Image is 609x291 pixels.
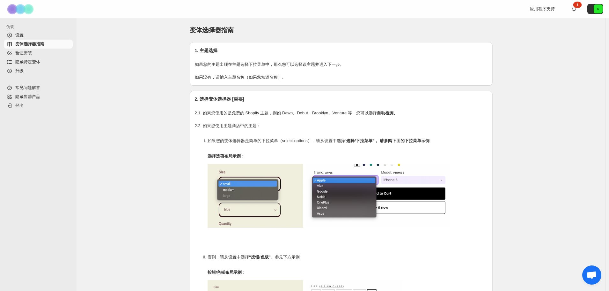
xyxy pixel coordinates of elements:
a: 1 [571,6,577,12]
font: ，请输入主题名称（如果您知道名称）。 [211,75,286,80]
a: 常见问题解答 [4,83,73,92]
font: “按钮/色板” [249,255,271,259]
font: 您 [211,123,215,128]
a: 登出 [4,101,73,110]
font: 伪装 [6,25,14,29]
font: 选择/下拉菜单” 。请参阅下面的下拉菜单示例 [346,138,429,143]
font: 设置 [15,33,24,37]
a: 隐藏售罄产品 [4,92,73,101]
font: 如果您的主题出现在主题选择下拉菜单中，那么您可以选择该主题并进入下一步。 [195,62,344,67]
font: 常见问题解答 [15,85,40,90]
font: 隐藏特定变体 [15,59,40,64]
a: 设置 [4,31,73,40]
div: 开放式聊天 [582,265,601,285]
font: 如果您的变体选择器是简单的下拉菜单（select-options），请 [208,138,320,143]
font: 否则，请从设置中选择 [208,255,249,259]
font: 您 [211,111,215,115]
font: 从设置中选择“ [320,138,346,143]
button: 带有首字母 K 的头像 [587,4,603,14]
font: 变体选择器指南 [190,27,234,34]
font: 使用主题商店中的主题： [215,123,261,128]
font: 2.1. 如果 [195,111,211,115]
text: K [597,7,599,11]
font: 2.2. 如果 [195,123,211,128]
font: 应用程序支持 [530,6,555,11]
font: 变体选择器指南 [15,42,44,46]
font: 。参见下方示例 [271,255,300,259]
a: 隐藏特定变体 [4,57,73,66]
font: 1. 主题选择 [195,48,218,53]
font: 自动检测。 [377,111,398,115]
font: 使用的是免费的 Shopify 主题，例如 Dawn、Debut、Brooklyn、Venture 等，您可以选择 [215,111,377,115]
a: 升级 [4,66,73,75]
font: 升级 [15,68,24,73]
font: 隐藏售罄产品 [15,94,40,99]
font: 如果 [195,75,203,80]
font: 登出 [15,103,24,108]
img: 伪装选择选项 [208,164,303,228]
a: 验证安装 [4,49,73,57]
a: 变体选择器指南 [4,40,73,49]
img: 伪装 [5,0,37,18]
font: 选择选项布局示例： [208,154,245,158]
font: 2. 选择变体选择器 [重要] [195,96,244,102]
font: 没有 [203,75,211,80]
font: 1 [576,3,578,7]
font: 验证安装 [15,50,32,55]
span: 带有首字母 K 的头像 [594,4,603,13]
img: 伪装选择选项 2 [306,164,450,228]
font: 按钮/色板布局示例： [208,270,246,275]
